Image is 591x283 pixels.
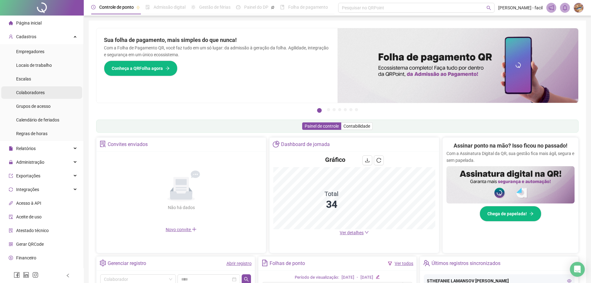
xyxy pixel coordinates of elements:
[270,258,305,269] div: Folhas de ponto
[165,66,170,71] span: arrow-right
[91,5,96,9] span: clock-circle
[9,187,13,192] span: sync
[273,141,279,147] span: pie-chart
[100,260,106,266] span: setting
[454,141,567,150] h2: Assinar ponto na mão? Isso ficou no passado!
[153,204,210,211] div: Não há dados
[16,187,39,192] span: Integrações
[349,108,352,111] button: 6
[305,124,339,129] span: Painel de controle
[9,256,13,260] span: dollar
[9,215,13,219] span: audit
[432,258,500,269] div: Últimos registros sincronizados
[9,242,13,246] span: qrcode
[376,158,381,163] span: reload
[9,228,13,233] span: solution
[486,6,491,10] span: search
[9,21,13,25] span: home
[16,76,31,81] span: Escalas
[236,5,240,9] span: dashboard
[244,5,268,10] span: Painel do DP
[199,5,231,10] span: Gestão de férias
[376,275,380,279] span: edit
[342,274,354,281] div: [DATE]
[9,146,13,151] span: file
[340,230,364,235] span: Ver detalhes
[487,210,527,217] span: Chega de papelada!
[388,261,392,266] span: filter
[32,272,38,278] span: instagram
[446,166,575,203] img: banner%2F02c71560-61a6-44d4-94b9-c8ab97240462.png
[16,146,36,151] span: Relatórios
[191,5,195,9] span: sun
[446,150,575,164] p: Com a Assinatura Digital da QR, sua gestão fica mais ágil, segura e sem papelada.
[108,139,148,150] div: Convites enviados
[16,90,45,95] span: Colaboradores
[108,258,146,269] div: Gerenciar registro
[562,5,568,11] span: bell
[16,34,36,39] span: Cadastros
[262,260,268,266] span: file-text
[340,230,369,235] a: Ver detalhes down
[325,155,345,164] h4: Gráfico
[365,158,370,163] span: download
[104,36,330,44] h2: Sua folha de pagamento, mais simples do que nunca!
[16,131,47,136] span: Regras de horas
[16,201,41,206] span: Acesso à API
[271,6,275,9] span: pushpin
[327,108,330,111] button: 2
[344,108,347,111] button: 5
[136,6,140,9] span: pushpin
[154,5,186,10] span: Admissão digital
[192,227,197,232] span: plus
[355,108,358,111] button: 7
[280,5,284,9] span: book
[9,160,13,164] span: lock
[317,108,322,113] button: 1
[570,262,585,277] div: Open Intercom Messenger
[295,274,339,281] div: Período de visualização:
[281,139,330,150] div: Dashboard de jornada
[104,61,177,76] button: Conheça a QRFolha agora
[529,212,534,216] span: arrow-right
[9,201,13,205] span: api
[548,5,554,11] span: notification
[16,21,42,25] span: Página inicial
[333,108,336,111] button: 3
[343,124,370,129] span: Contabilidade
[9,174,13,178] span: export
[16,173,40,178] span: Exportações
[14,272,20,278] span: facebook
[480,206,541,221] button: Chega de papelada!
[9,34,13,39] span: user-add
[16,160,44,165] span: Administração
[112,65,163,72] span: Conheça a QRFolha agora
[360,274,373,281] div: [DATE]
[338,108,341,111] button: 4
[16,63,52,68] span: Locais de trabalho
[365,230,369,235] span: down
[23,272,29,278] span: linkedin
[423,260,430,266] span: team
[574,3,583,12] img: 50826
[100,141,106,147] span: solution
[99,5,134,10] span: Controle de ponto
[16,242,44,247] span: Gerar QRCode
[16,255,36,260] span: Financeiro
[16,49,44,54] span: Empregadores
[16,228,49,233] span: Atestado técnico
[498,4,543,11] span: [PERSON_NAME] - facil
[395,261,413,266] a: Ver todos
[288,5,328,10] span: Folha de pagamento
[16,117,59,122] span: Calendário de feriados
[357,274,358,281] div: -
[146,5,150,9] span: file-done
[104,44,330,58] p: Com a Folha de Pagamento QR, você faz tudo em um só lugar: da admissão à geração da folha. Agilid...
[66,273,70,278] span: left
[16,104,51,109] span: Grupos de acesso
[16,214,42,219] span: Aceite de uso
[567,279,571,283] span: eye
[166,227,197,232] span: Novo convite
[244,277,249,282] span: search
[226,261,252,266] a: Abrir registro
